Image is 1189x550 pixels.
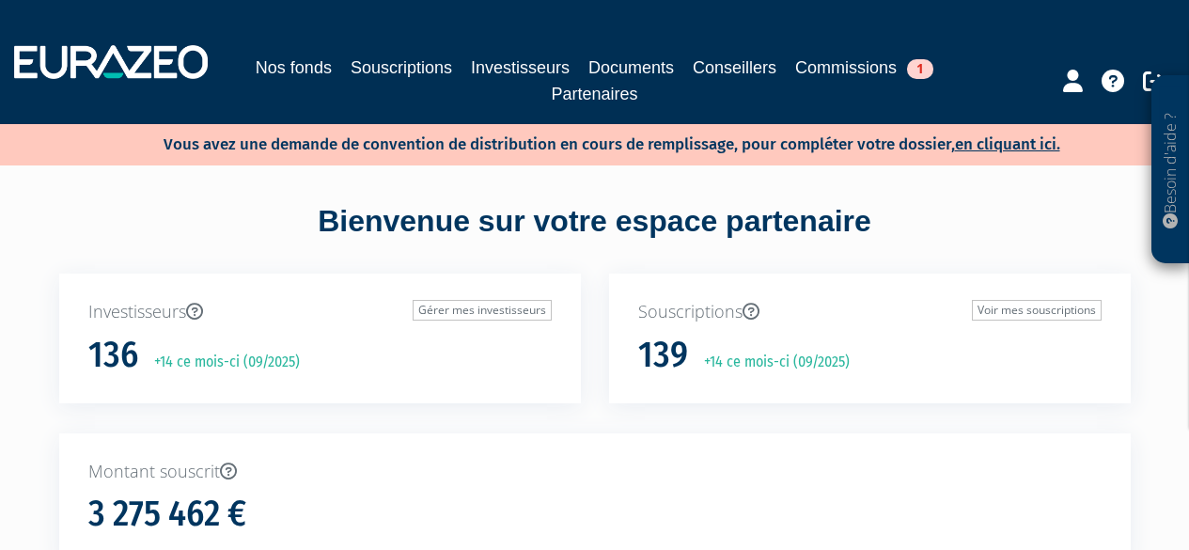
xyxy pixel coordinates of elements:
p: Vous avez une demande de convention de distribution en cours de remplissage, pour compléter votre... [109,129,1060,156]
span: 1 [907,59,933,79]
a: en cliquant ici. [955,134,1060,154]
h1: 3 275 462 € [88,495,246,534]
p: +14 ce mois-ci (09/2025) [691,352,850,373]
a: Investisseurs [471,55,570,81]
a: Partenaires [551,81,637,107]
h1: 136 [88,336,138,375]
h1: 139 [638,336,688,375]
p: +14 ce mois-ci (09/2025) [141,352,300,373]
img: 1732889491-logotype_eurazeo_blanc_rvb.png [14,45,208,79]
a: Commissions1 [795,55,933,81]
a: Voir mes souscriptions [972,300,1102,321]
p: Montant souscrit [88,460,1102,484]
a: Documents [588,55,674,81]
a: Nos fonds [256,55,332,81]
a: Souscriptions [351,55,452,81]
a: Gérer mes investisseurs [413,300,552,321]
div: Bienvenue sur votre espace partenaire [45,200,1145,274]
a: Conseillers [693,55,776,81]
p: Investisseurs [88,300,552,324]
p: Souscriptions [638,300,1102,324]
p: Besoin d'aide ? [1160,86,1181,255]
